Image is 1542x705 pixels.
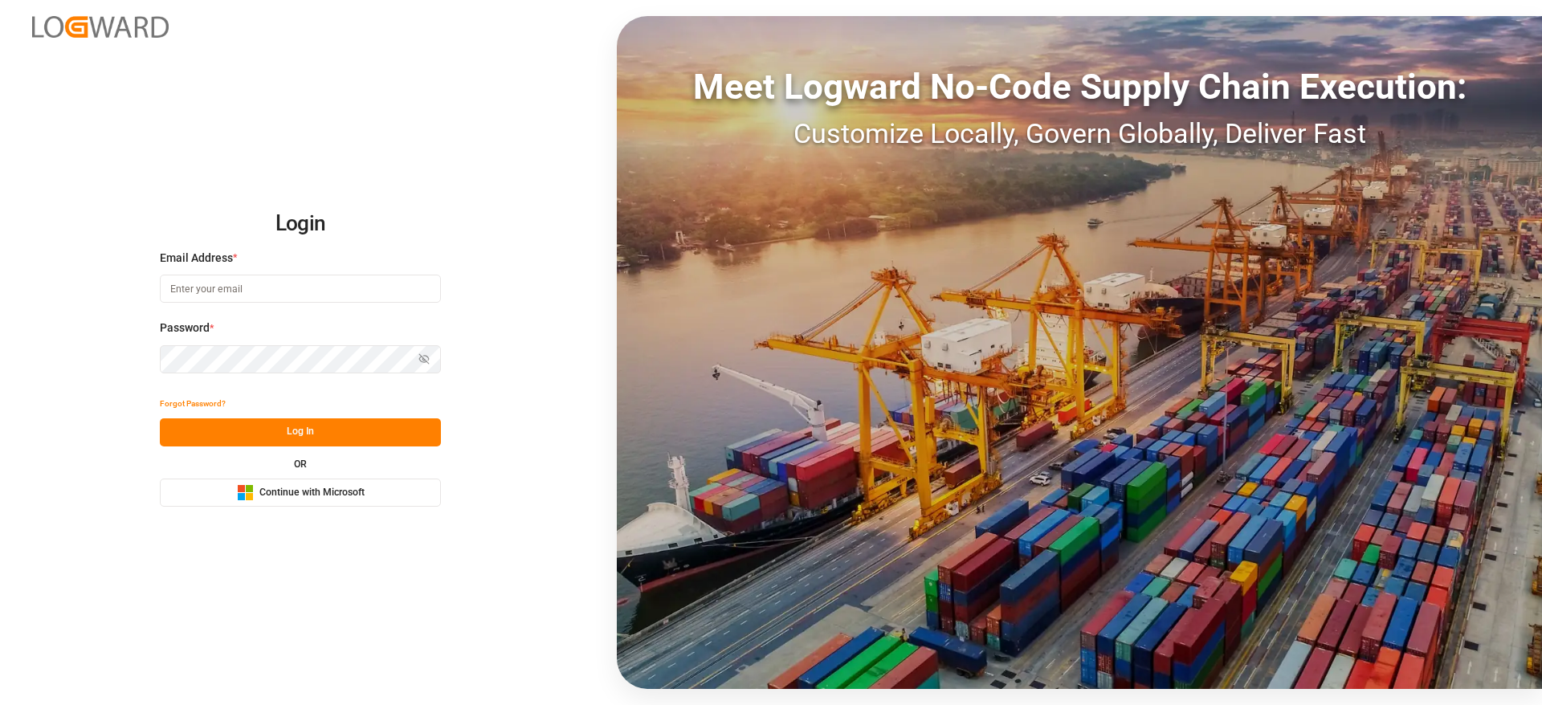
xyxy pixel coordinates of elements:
[259,486,365,500] span: Continue with Microsoft
[617,60,1542,113] div: Meet Logward No-Code Supply Chain Execution:
[160,320,210,336] span: Password
[32,16,169,38] img: Logward_new_orange.png
[160,198,441,250] h2: Login
[617,113,1542,154] div: Customize Locally, Govern Globally, Deliver Fast
[160,418,441,446] button: Log In
[160,479,441,507] button: Continue with Microsoft
[294,459,307,469] small: OR
[160,275,441,303] input: Enter your email
[160,250,233,267] span: Email Address
[160,390,226,418] button: Forgot Password?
